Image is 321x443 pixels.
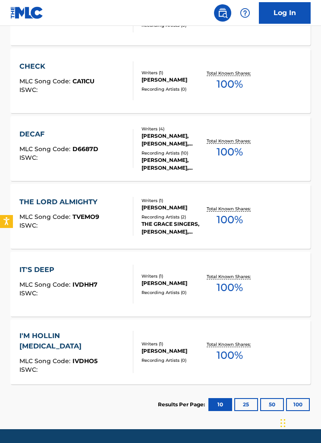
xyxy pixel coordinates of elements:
[142,220,205,236] div: THE GRACE SINGERS, [PERSON_NAME], [PERSON_NAME], THE [PERSON_NAME] SINGERS
[19,265,98,275] div: IT'S DEEP
[142,357,205,364] div: Recording Artists ( 0 )
[217,76,243,92] span: 100 %
[217,280,243,295] span: 100 %
[234,398,258,411] button: 25
[142,347,205,355] div: [PERSON_NAME]
[19,366,40,373] span: ISWC :
[217,8,228,18] img: search
[19,221,40,229] span: ISWC :
[19,86,40,94] span: ISWC :
[19,213,72,221] span: MLC Song Code :
[278,402,321,443] iframe: Chat Widget
[10,320,311,384] a: I'M HOLLIN [MEDICAL_DATA]MLC Song Code:IVDHO5ISWC:Writers (1)[PERSON_NAME]Recording Artists (0)To...
[142,279,205,287] div: [PERSON_NAME]
[10,116,311,181] a: DECAFMLC Song Code:D6687DISWC:Writers (4)[PERSON_NAME], [PERSON_NAME], [PERSON_NAME], [PERSON_NAM...
[72,213,99,221] span: TVEMO9
[72,357,98,365] span: IVDHO5
[286,398,310,411] button: 100
[19,154,40,161] span: ISWC :
[280,410,286,436] div: Drag
[207,70,253,76] p: Total Known Shares:
[236,4,254,22] div: Help
[19,145,72,153] span: MLC Song Code :
[19,281,72,288] span: MLC Song Code :
[142,132,205,148] div: [PERSON_NAME], [PERSON_NAME], [PERSON_NAME], [PERSON_NAME]
[19,331,126,351] div: I'M HOLLIN [MEDICAL_DATA]
[217,212,243,228] span: 100 %
[142,214,205,220] div: Recording Artists ( 2 )
[72,145,98,153] span: D6687D
[142,273,205,279] div: Writers ( 1 )
[142,70,205,76] div: Writers ( 1 )
[207,138,253,144] p: Total Known Shares:
[260,398,284,411] button: 50
[10,6,44,19] img: MLC Logo
[142,76,205,84] div: [PERSON_NAME]
[19,357,72,365] span: MLC Song Code :
[19,77,72,85] span: MLC Song Code :
[72,77,94,85] span: CA11CU
[142,156,205,172] div: [PERSON_NAME], [PERSON_NAME], [PERSON_NAME], [PERSON_NAME], [PERSON_NAME]
[207,341,253,348] p: Total Known Shares:
[259,2,311,24] a: Log In
[10,184,311,249] a: THE LORD ALMIGHTYMLC Song Code:TVEMO9ISWC:Writers (1)[PERSON_NAME]Recording Artists (2)THE GRACE ...
[207,206,253,212] p: Total Known Shares:
[207,273,253,280] p: Total Known Shares:
[217,144,243,160] span: 100 %
[19,289,40,297] span: ISWC :
[19,129,98,139] div: DECAF
[142,341,205,347] div: Writers ( 1 )
[208,398,232,411] button: 10
[142,86,205,92] div: Recording Artists ( 0 )
[240,8,250,18] img: help
[142,150,205,156] div: Recording Artists ( 10 )
[214,4,231,22] a: Public Search
[10,48,311,113] a: CHECKMLC Song Code:CA11CUISWC:Writers (1)[PERSON_NAME]Recording Artists (0)Total Known Shares:100%
[10,252,311,316] a: IT'S DEEPMLC Song Code:IVDHH7ISWC:Writers (1)[PERSON_NAME]Recording Artists (0)Total Known Shares...
[142,289,205,296] div: Recording Artists ( 0 )
[142,126,205,132] div: Writers ( 4 )
[19,197,102,207] div: THE LORD ALMIGHTY
[19,61,94,72] div: CHECK
[142,197,205,204] div: Writers ( 1 )
[142,204,205,212] div: [PERSON_NAME]
[158,401,207,408] p: Results Per Page:
[72,281,98,288] span: IVDHH7
[217,348,243,363] span: 100 %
